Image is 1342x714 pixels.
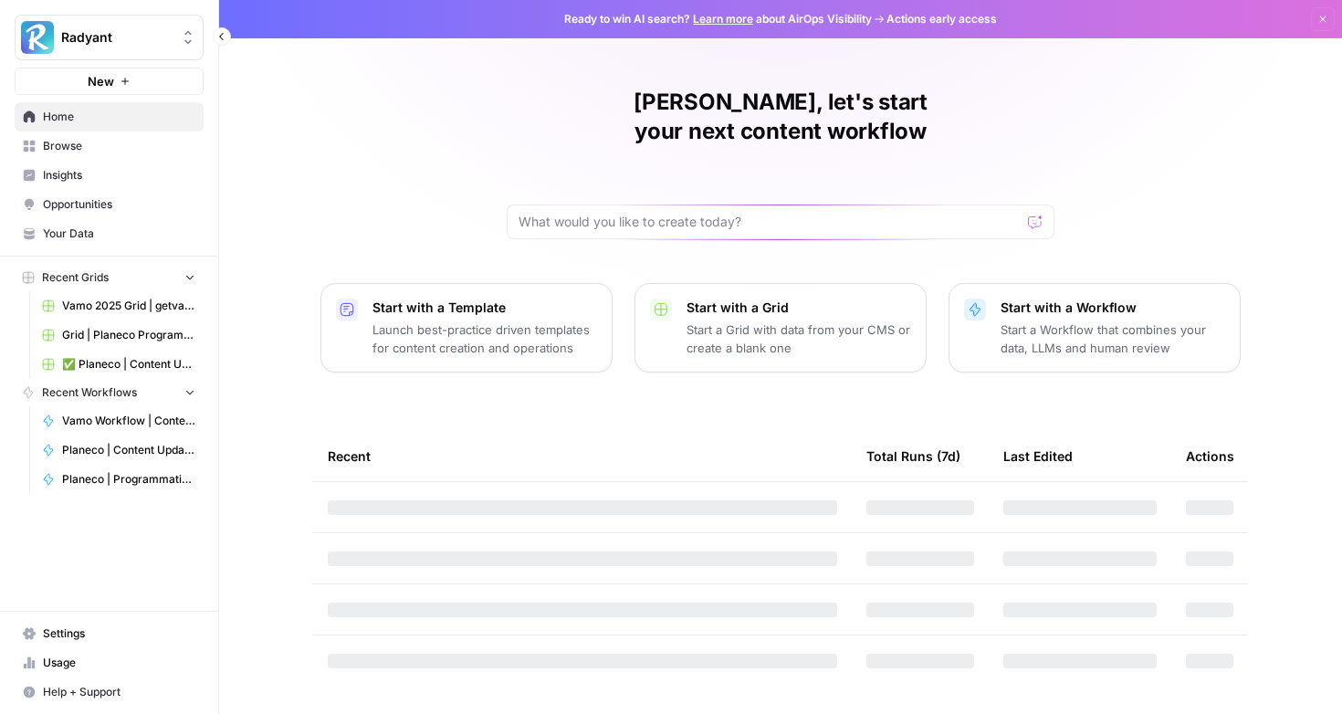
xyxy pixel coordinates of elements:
a: Opportunities [15,190,204,219]
a: Planeco | Programmatic Cluster für "Bauvoranfrage" [34,465,204,494]
span: Opportunities [43,196,195,213]
div: Actions [1186,431,1234,481]
span: Grid | Planeco Programmatic Cluster [62,327,195,343]
span: Radyant [61,28,172,47]
span: Recent Grids [42,269,109,286]
p: Start a Grid with data from your CMS or create a blank one [687,320,911,357]
span: ✅ Planeco | Content Update at Scale [62,356,195,373]
button: Recent Workflows [15,379,204,406]
span: Actions early access [886,11,997,27]
p: Start with a Workflow [1001,299,1225,317]
a: Browse [15,131,204,161]
span: Usage [43,655,195,671]
p: Start with a Grid [687,299,911,317]
div: Total Runs (7d) [866,431,960,481]
button: Recent Grids [15,264,204,291]
p: Start with a Template [372,299,597,317]
a: Planeco | Content Update Summary of Changes [34,436,204,465]
span: Vamo Workflow | Content Update Sie zu du [62,413,195,429]
p: Launch best-practice driven templates for content creation and operations [372,320,597,357]
a: Home [15,102,204,131]
input: What would you like to create today? [519,213,1021,231]
a: Your Data [15,219,204,248]
h1: [PERSON_NAME], let's start your next content workflow [507,88,1054,146]
a: Insights [15,161,204,190]
p: Start a Workflow that combines your data, LLMs and human review [1001,320,1225,357]
span: Your Data [43,226,195,242]
div: Last Edited [1003,431,1073,481]
div: Recent [328,431,837,481]
span: Settings [43,625,195,642]
span: Home [43,109,195,125]
a: Settings [15,619,204,648]
button: Workspace: Radyant [15,15,204,60]
img: Radyant Logo [21,21,54,54]
span: Browse [43,138,195,154]
span: Planeco | Content Update Summary of Changes [62,442,195,458]
span: New [88,72,114,90]
a: Grid | Planeco Programmatic Cluster [34,320,204,350]
span: Recent Workflows [42,384,137,401]
a: Vamo 2025 Grid | getvamo [34,291,204,320]
span: Insights [43,167,195,184]
span: Planeco | Programmatic Cluster für "Bauvoranfrage" [62,471,195,488]
a: Usage [15,648,204,677]
button: Help + Support [15,677,204,707]
span: Ready to win AI search? about AirOps Visibility [564,11,872,27]
a: Learn more [693,12,753,26]
span: Help + Support [43,684,195,700]
a: Vamo Workflow | Content Update Sie zu du [34,406,204,436]
button: New [15,68,204,95]
button: Start with a WorkflowStart a Workflow that combines your data, LLMs and human review [949,283,1241,373]
span: Vamo 2025 Grid | getvamo [62,298,195,314]
a: ✅ Planeco | Content Update at Scale [34,350,204,379]
button: Start with a GridStart a Grid with data from your CMS or create a blank one [634,283,927,373]
button: Start with a TemplateLaunch best-practice driven templates for content creation and operations [320,283,613,373]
